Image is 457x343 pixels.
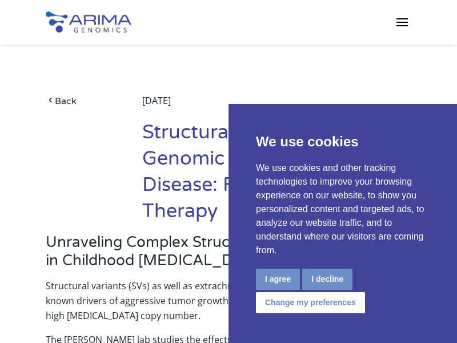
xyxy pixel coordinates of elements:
a: Back [46,93,122,109]
div: [DATE] [142,93,411,119]
img: Arima-Genomics-logo [46,11,131,33]
button: I decline [302,269,352,290]
p: Structural variants (SVs) as well as extrachromosomal circular DNA (ecDNA) are known drivers of a... [46,278,411,332]
h1: Structural Variants as Genomic Drivers of Human Disease: From Discovery to Therapy [142,119,411,233]
h3: Unraveling Complex Structural Variants and ecDNA in Childhood [MEDICAL_DATA] [46,233,411,278]
button: I agree [256,269,300,290]
p: We use cookies [256,131,430,152]
button: Change my preferences [256,292,365,313]
p: We use cookies and other tracking technologies to improve your browsing experience on our website... [256,161,430,257]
